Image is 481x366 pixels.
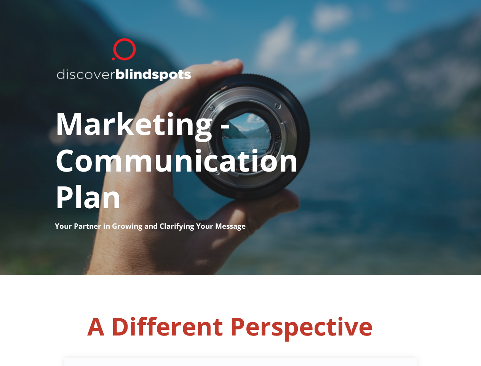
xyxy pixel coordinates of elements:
span: Your Partner in Growing and Clarifying Your Message [55,221,246,231]
span: Marketing - [55,102,230,144]
img: I85laVxo2ZK_titQb5wRwhae6gw_VtE43I4IwQ.png [55,36,192,85]
span: Plan [55,175,121,217]
span: A Different Perspective [87,309,373,343]
span: Communication [55,139,299,180]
